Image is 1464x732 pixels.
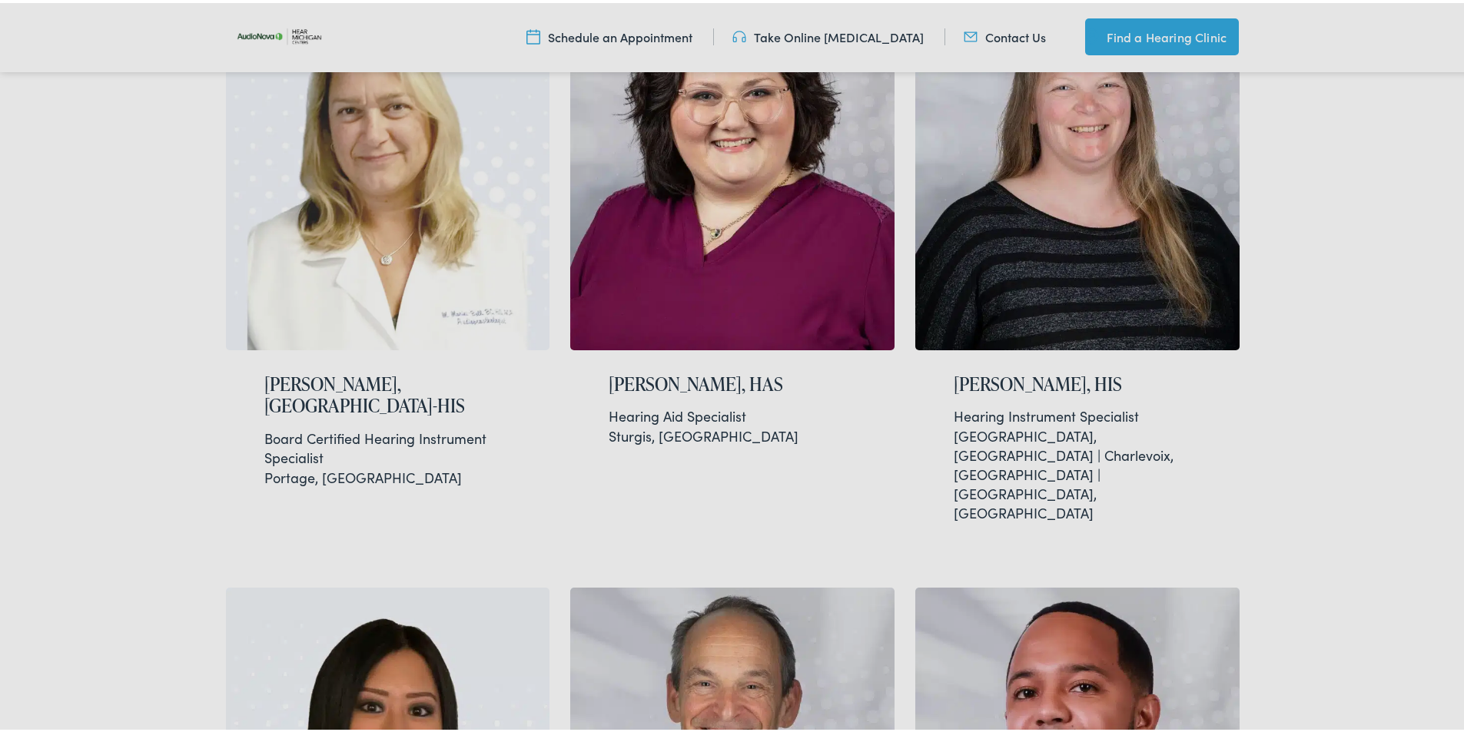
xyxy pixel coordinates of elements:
div: Sturgis, [GEOGRAPHIC_DATA] [609,403,856,442]
h2: [PERSON_NAME], [GEOGRAPHIC_DATA]-HIS [264,370,512,415]
a: Take Online [MEDICAL_DATA] [732,25,924,42]
div: Board Certified Hearing Instrument Specialist [264,426,512,464]
div: Hearing Aid Specialist [609,403,856,422]
div: [GEOGRAPHIC_DATA], [GEOGRAPHIC_DATA] | Charlevoix, [GEOGRAPHIC_DATA] | [GEOGRAPHIC_DATA], [GEOGRA... [954,403,1201,519]
div: Hearing Instrument Specialist [954,403,1201,422]
img: utility icon [964,25,978,42]
h2: [PERSON_NAME], HIS [954,370,1201,392]
div: Portage, [GEOGRAPHIC_DATA] [264,426,512,484]
h2: [PERSON_NAME], HAS [609,370,856,392]
a: Schedule an Appointment [526,25,692,42]
a: Find a Hearing Clinic [1085,15,1239,52]
img: utility icon [526,25,540,42]
a: Contact Us [964,25,1046,42]
img: utility icon [1085,25,1099,43]
img: utility icon [732,25,746,42]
